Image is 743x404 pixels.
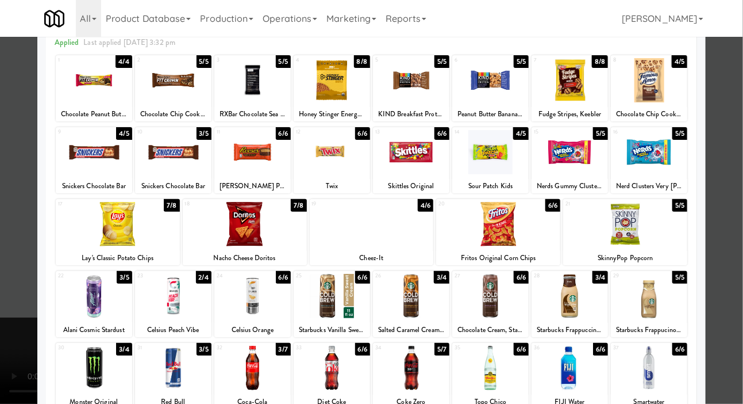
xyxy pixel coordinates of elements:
div: Salted Caramel Cream, Starbucks Cold Brew [373,323,449,337]
div: Twix [294,179,370,193]
div: Nerd Clusters Very [PERSON_NAME] [613,179,686,193]
div: 6 [455,55,491,65]
div: 23 [137,271,174,281]
div: 1 [58,55,94,65]
div: 6/6 [514,343,529,356]
div: Chocolate Cream, Starbucks Cold Brew [452,323,529,337]
div: Sour Patch Kids [452,179,529,193]
div: Fudge Stripes, Keebler [533,107,606,121]
div: 30 [58,343,94,353]
div: Snickers Chocolate Bar [137,179,210,193]
div: 6/6 [276,127,291,140]
div: 8/8 [592,55,608,68]
div: Starbucks Vanilla Sweet Cream Cold Brew [294,323,370,337]
div: Cheez-It [311,251,432,265]
div: 232/4Celsius Peach Vibe [135,271,211,337]
div: 34 [375,343,411,353]
div: Salted Caramel Cream, Starbucks Cold Brew [375,323,448,337]
div: Chocolate Cream, Starbucks Cold Brew [454,323,527,337]
div: Alani Cosmic Stardust [56,323,132,337]
div: 16 [613,127,649,137]
div: Lay's Classic Potato Chips [57,251,178,265]
span: Applied [55,37,79,48]
div: 6/6 [672,343,687,356]
div: Fudge Stripes, Keebler [532,107,608,121]
div: Chocolate Chip Cookie Dough Protein Bar, FITCRUNCH [137,107,210,121]
div: 165/5Nerd Clusters Very [PERSON_NAME] [611,127,687,193]
div: 17 [58,199,118,209]
div: 283/4Starbucks Frappuccino Mocha [532,271,608,337]
div: 35/5RXBar Chocolate Sea Salt [214,55,291,121]
div: RXBar Chocolate Sea Salt [216,107,289,121]
div: 5/5 [514,55,529,68]
div: 194/6Cheez-It [310,199,434,265]
div: 3/4 [592,271,608,284]
div: 8 [613,55,649,65]
div: 9 [58,127,94,137]
div: 246/6Celsius Orange [214,271,291,337]
div: 3/4 [434,271,449,284]
div: 20 [438,199,498,209]
div: Peanut Butter Banana Dark Chocolate, KIND Breakfast Protein Bar [454,107,527,121]
div: Alani Cosmic Stardust [57,323,130,337]
div: 13 [375,127,411,137]
div: 295/5Starbucks Frappucino Vanilla [611,271,687,337]
div: 144/5Sour Patch Kids [452,127,529,193]
div: 27 [455,271,491,281]
div: 4/5 [513,127,529,140]
div: SkinnyPop Popcorn [563,251,687,265]
div: SkinnyPop Popcorn [565,251,686,265]
div: 3 [217,55,253,65]
div: Lay's Classic Potato Chips [56,251,180,265]
div: 14/4Chocolate Peanut Butter Protein Bar, FITCRUNCH [56,55,132,121]
div: 2 [137,55,174,65]
div: KIND Breakfast Protein Bar, Dark Chocolate Cocoa [373,107,449,121]
div: Skittles Original [373,179,449,193]
div: 25 [296,271,332,281]
div: 6/6 [355,271,370,284]
div: Honey Stinger Energy Waffle [294,107,370,121]
div: 31 [137,343,174,353]
div: 126/6Twix [294,127,370,193]
div: 55/5KIND Breakfast Protein Bar, Dark Chocolate Cocoa [373,55,449,121]
div: 206/6Fritos Original Corn Chips [436,199,560,265]
div: Celsius Orange [216,323,289,337]
div: 3/7 [276,343,291,356]
div: 48/8Honey Stinger Energy Waffle [294,55,370,121]
div: 28 [534,271,570,281]
div: 29 [613,271,649,281]
div: Twix [295,179,368,193]
div: Chocolate Chip Cookie Dough Protein Bar, FITCRUNCH [135,107,211,121]
div: 116/6[PERSON_NAME] Peanut Butter Cups [214,127,291,193]
div: 177/8Lay's Classic Potato Chips [56,199,180,265]
div: 5/5 [593,127,608,140]
div: Snickers Chocolate Bar [135,179,211,193]
div: 3/4 [116,343,132,356]
div: 3/5 [197,343,211,356]
div: 4/6 [418,199,433,212]
div: Celsius Peach Vibe [137,323,210,337]
div: RXBar Chocolate Sea Salt [214,107,291,121]
div: 7/8 [164,199,179,212]
div: 8/8 [354,55,370,68]
div: 37 [613,343,649,353]
div: 215/5SkinnyPop Popcorn [563,199,687,265]
div: Cheez-It [310,251,434,265]
div: Nacho Cheese Doritos [183,251,307,265]
div: 21 [565,199,625,209]
div: 65/5Peanut Butter Banana Dark Chocolate, KIND Breakfast Protein Bar [452,55,529,121]
div: 5 [375,55,411,65]
div: Chocolate Peanut Butter Protein Bar, FITCRUNCH [57,107,130,121]
div: 6/6 [514,271,529,284]
div: Celsius Orange [214,323,291,337]
div: 7 [534,55,570,65]
div: [PERSON_NAME] Peanut Butter Cups [214,179,291,193]
div: 4/5 [116,127,132,140]
div: 187/8Nacho Cheese Doritos [183,199,307,265]
div: 32 [217,343,253,353]
div: 7/8 [291,199,306,212]
div: Skittles Original [375,179,448,193]
div: 84/5Chocolate Chip Cookies, Famous [PERSON_NAME] [611,55,687,121]
div: 3/5 [117,271,132,284]
div: Chocolate Chip Cookies, Famous [PERSON_NAME] [613,107,686,121]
